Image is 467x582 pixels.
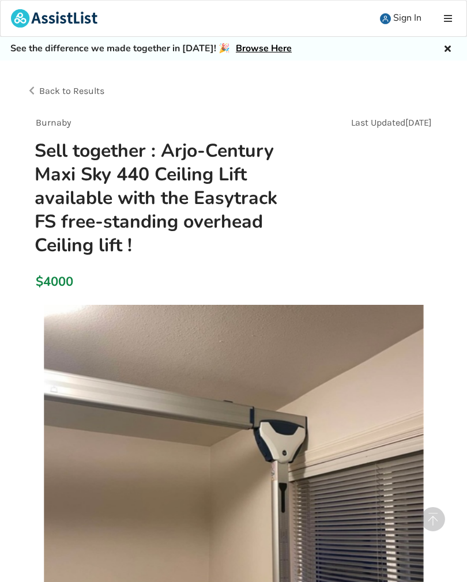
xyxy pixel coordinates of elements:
[236,42,292,55] a: Browse Here
[380,13,391,24] img: user icon
[351,117,405,128] span: Last Updated
[25,139,310,258] h1: Sell ​​together : Arjo-Century Maxi Sky 440 Ceiling Lift available with the Easytrack FS free-sta...
[36,274,43,290] div: $4000
[370,1,432,36] a: user icon Sign In
[36,117,71,128] span: Burnaby
[393,12,421,24] span: Sign In
[39,85,104,96] span: Back to Results
[10,43,292,55] h5: See the difference we made together in [DATE]! 🎉
[11,9,97,28] img: assistlist-logo
[405,117,432,128] span: [DATE]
